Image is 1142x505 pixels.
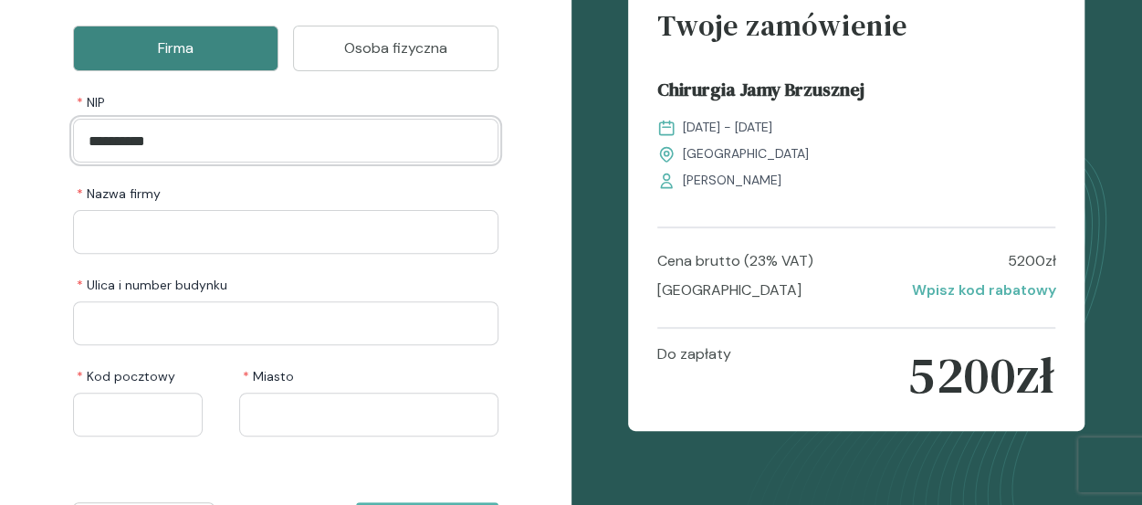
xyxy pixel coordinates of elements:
p: Osoba fizyczna [316,37,476,59]
button: Firma [73,26,278,71]
span: [PERSON_NAME] [683,171,781,190]
a: Chirurgia Jamy Brzusznej [657,76,1055,110]
span: Chirurgia Jamy Brzusznej [657,76,864,110]
p: 5200 zł [907,343,1055,407]
input: Ulica i number budynku [73,301,498,345]
p: Wpisz kod rabatowy [911,279,1055,301]
input: Nazwa firmy [73,210,498,254]
h4: Twoje zamówienie [657,5,1055,61]
input: Miasto [239,393,498,437]
button: Osoba fizyczna [293,26,498,71]
p: Cena brutto (23% VAT) [657,250,813,272]
span: Miasto [243,367,294,385]
p: Do zapłaty [657,343,731,407]
p: [GEOGRAPHIC_DATA] [657,279,801,301]
p: 5200 zł [1007,250,1055,272]
p: Firma [96,37,256,59]
span: [GEOGRAPHIC_DATA] [683,144,809,163]
span: [DATE] - [DATE] [683,118,772,137]
input: NIP [73,119,498,163]
span: NIP [77,93,105,111]
span: Kod pocztowy [77,367,175,385]
span: Nazwa firmy [77,184,161,203]
span: Ulica i number budynku [77,276,227,294]
input: Kod pocztowy [73,393,203,437]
